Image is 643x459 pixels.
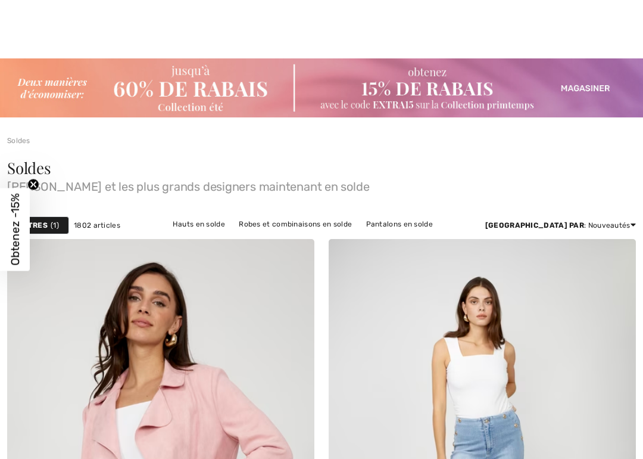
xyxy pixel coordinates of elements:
[360,216,439,232] a: Pantalons en solde
[51,220,59,231] span: 1
[163,232,269,247] a: Pulls et cardigans en solde
[17,220,48,231] strong: Filtres
[377,232,442,247] a: Jupes en solde
[233,216,358,232] a: Robes et combinaisons en solde
[74,220,120,231] span: 1802 articles
[27,179,39,191] button: Close teaser
[7,137,30,145] a: Soldes
[167,216,231,232] a: Hauts en solde
[485,220,636,231] div: : Nouveautés
[7,176,636,193] span: [PERSON_NAME] et les plus grands designers maintenant en solde
[485,221,584,229] strong: [GEOGRAPHIC_DATA] par
[8,194,22,266] span: Obtenez -15%
[7,157,51,178] span: Soldes
[271,232,376,247] a: Vestes et blazers en solde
